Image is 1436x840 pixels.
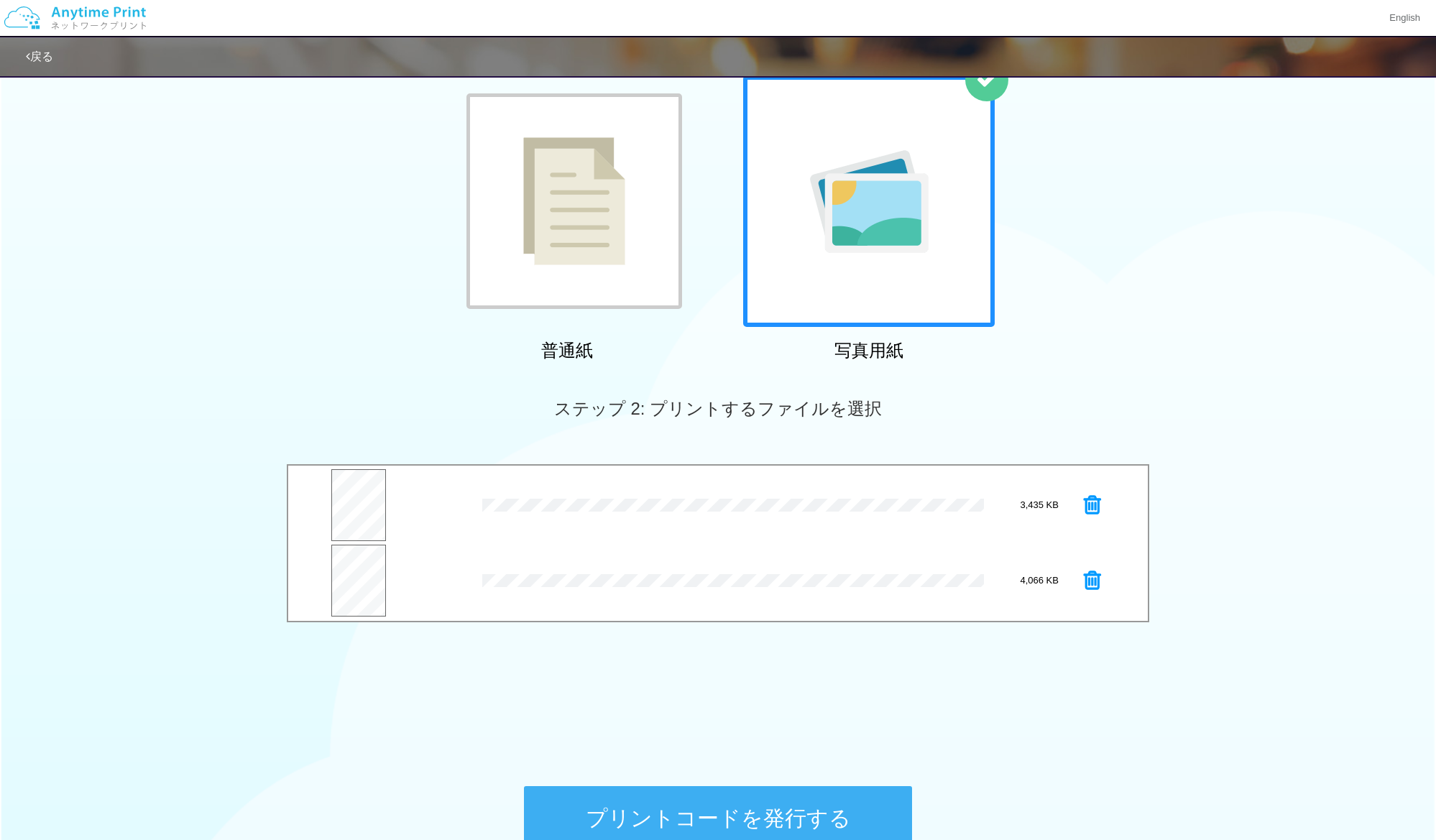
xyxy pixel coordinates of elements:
img: plain-paper.png [523,137,625,265]
h2: 写真用紙 [743,341,995,360]
a: 戻る [26,50,53,63]
div: 4,066 KB [995,574,1084,588]
h2: 普通紙 [441,341,693,360]
div: 3,435 KB [995,499,1084,512]
img: photo-paper.png [810,150,929,253]
span: ステップ 2: プリントするファイルを選択 [554,399,882,418]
